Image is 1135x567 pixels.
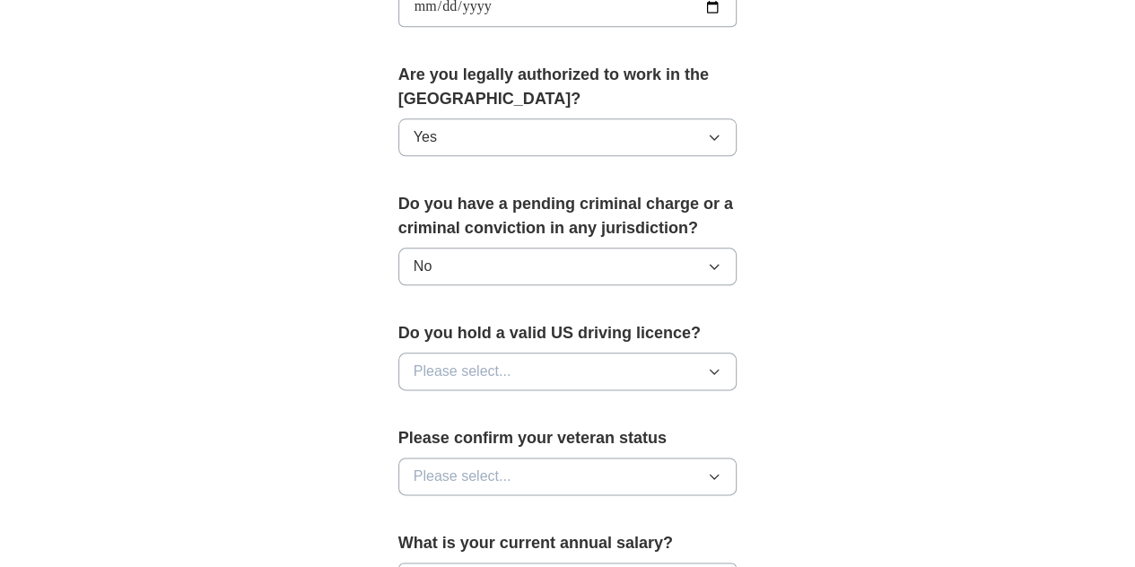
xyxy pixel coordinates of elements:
label: What is your current annual salary? [398,531,738,555]
button: Yes [398,118,738,156]
span: Yes [414,126,437,148]
label: Do you hold a valid US driving licence? [398,321,738,345]
span: No [414,256,432,277]
span: Please select... [414,466,511,487]
label: Please confirm your veteran status [398,426,738,450]
span: Please select... [414,361,511,382]
button: No [398,248,738,285]
button: Please select... [398,458,738,495]
label: Do you have a pending criminal charge or a criminal conviction in any jurisdiction? [398,192,738,240]
label: Are you legally authorized to work in the [GEOGRAPHIC_DATA]? [398,63,738,111]
button: Please select... [398,353,738,390]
